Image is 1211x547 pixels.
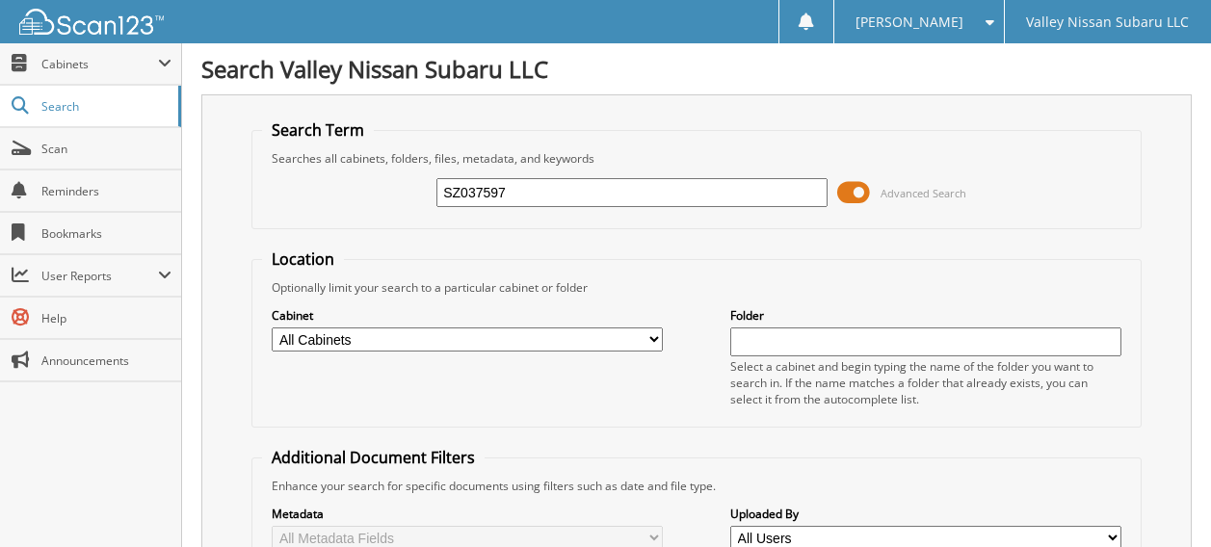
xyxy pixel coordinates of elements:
span: [PERSON_NAME] [856,16,963,28]
span: Bookmarks [41,225,171,242]
label: Cabinet [272,307,663,324]
span: User Reports [41,268,158,284]
span: Reminders [41,183,171,199]
label: Metadata [272,506,663,522]
div: Searches all cabinets, folders, files, metadata, and keywords [262,150,1130,167]
span: Announcements [41,352,171,369]
legend: Location [262,248,344,270]
div: Enhance your search for specific documents using filters such as date and file type. [262,478,1130,494]
h1: Search Valley Nissan Subaru LLC [201,53,1192,85]
div: Optionally limit your search to a particular cabinet or folder [262,279,1130,296]
span: Search [41,98,169,115]
span: Advanced Search [881,186,966,200]
img: scan123-logo-white.svg [19,9,164,35]
span: Help [41,310,171,326]
span: Cabinets [41,56,158,72]
span: Valley Nissan Subaru LLC [1026,16,1189,28]
span: Scan [41,141,171,157]
legend: Search Term [262,119,374,141]
label: Uploaded By [730,506,1121,522]
legend: Additional Document Filters [262,447,485,468]
div: Select a cabinet and begin typing the name of the folder you want to search in. If the name match... [730,358,1121,407]
label: Folder [730,307,1121,324]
